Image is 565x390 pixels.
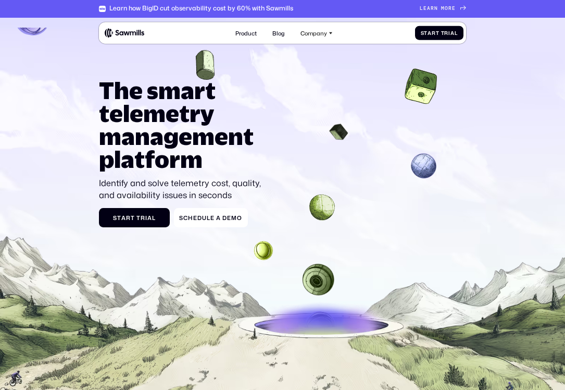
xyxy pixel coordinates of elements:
span: m [231,214,237,221]
span: S [179,214,183,221]
span: a [147,214,152,221]
span: e [210,214,215,221]
span: a [121,214,126,221]
span: u [202,214,207,221]
span: a [450,30,455,35]
span: r [432,30,436,35]
a: StartTrial [415,26,463,40]
span: i [448,30,450,35]
span: e [193,214,197,221]
span: T [441,30,445,35]
span: o [445,6,448,11]
span: L [420,6,423,11]
span: t [131,214,135,221]
span: t [117,214,121,221]
div: Company [296,26,337,41]
a: ScheduleaDemo [174,208,248,227]
span: T [136,214,141,221]
span: e [423,6,427,11]
span: l [455,30,458,35]
span: D [222,214,227,221]
span: r [431,6,434,11]
span: a [427,6,431,11]
span: r [141,214,145,221]
a: StartTrial [99,208,170,227]
span: a [428,30,432,35]
p: Identify and solve telemetry cost, quality, and availability issues in seconds [99,177,263,201]
span: S [421,30,424,35]
span: t [436,30,440,35]
span: c [183,214,188,221]
h1: The smart telemetry management platform [99,79,263,171]
span: S [113,214,117,221]
span: n [434,6,438,11]
div: Company [300,30,327,36]
a: Product [231,26,261,41]
a: Blog [268,26,289,41]
span: i [145,214,147,221]
span: l [152,214,156,221]
span: e [227,214,231,221]
span: a [216,214,221,221]
span: r [444,30,448,35]
a: Learnmore [420,6,466,11]
span: r [126,214,131,221]
span: e [452,6,456,11]
span: r [448,6,452,11]
span: h [188,214,193,221]
span: m [441,6,445,11]
span: l [207,214,210,221]
span: d [197,214,202,221]
div: Learn how BigID cut observability cost by 60% with Sawmills [109,5,293,13]
span: t [424,30,428,35]
span: o [237,214,242,221]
